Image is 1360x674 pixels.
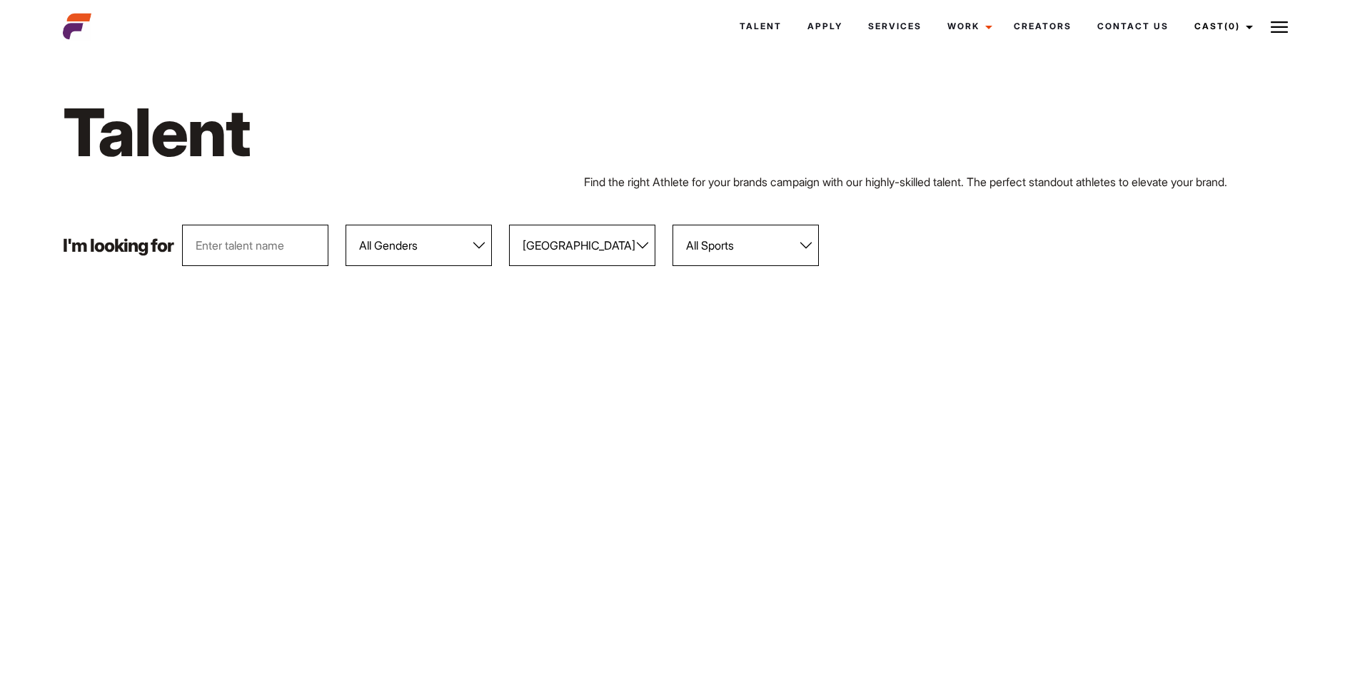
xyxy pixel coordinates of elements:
[855,7,935,46] a: Services
[63,12,91,41] img: cropped-aefm-brand-fav-22-square.png
[584,173,1296,190] p: Find the right Athlete for your brands campaign with our highly-skilled talent. The perfect stand...
[1271,19,1288,36] img: Burger icon
[727,7,795,46] a: Talent
[1084,7,1182,46] a: Contact Us
[935,7,1001,46] a: Work
[1001,7,1084,46] a: Creators
[182,225,328,266] input: Enter talent name
[63,91,775,173] h1: Talent
[1224,21,1240,31] span: (0)
[1182,7,1261,46] a: Cast(0)
[795,7,855,46] a: Apply
[63,237,173,255] p: I'm looking for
